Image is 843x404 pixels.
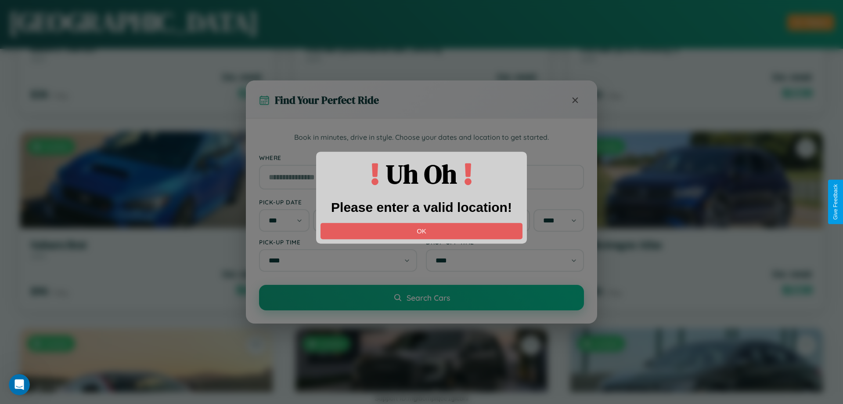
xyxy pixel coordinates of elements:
p: Book in minutes, drive in style. Choose your dates and location to get started. [259,132,584,143]
label: Pick-up Date [259,198,417,206]
label: Where [259,154,584,161]
label: Drop-off Date [426,198,584,206]
label: Drop-off Time [426,238,584,246]
label: Pick-up Time [259,238,417,246]
h3: Find Your Perfect Ride [275,93,379,107]
span: Search Cars [407,293,450,302]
